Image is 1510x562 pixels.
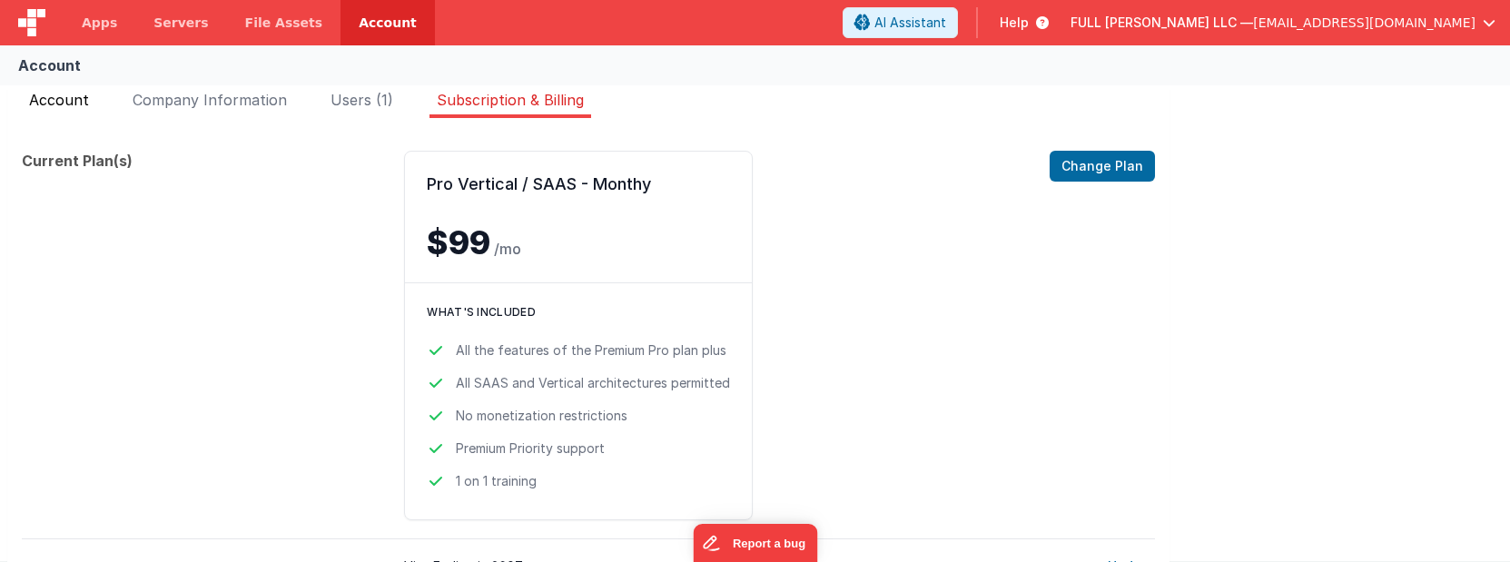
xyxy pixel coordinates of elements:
[22,151,390,520] dt: Current Plan(s)
[456,407,627,425] span: No monetization restrictions
[456,374,730,392] span: All SAAS and Vertical architectures permitted
[1071,14,1495,32] button: FULL [PERSON_NAME] LLC — [EMAIL_ADDRESS][DOMAIN_NAME]
[245,14,323,32] span: File Assets
[437,91,584,109] span: Subscription & Billing
[693,524,817,562] iframe: Marker.io feedback button
[1050,151,1155,182] button: Change Plan
[456,472,537,490] span: 1 on 1 training
[331,91,393,109] span: Users (1)
[456,341,726,360] span: All the features of the Premium Pro plan plus
[874,14,946,32] span: AI Assistant
[18,54,81,76] div: Account
[1000,14,1029,32] span: Help
[843,7,958,38] button: AI Assistant
[29,91,89,109] span: Account
[1253,14,1475,32] span: [EMAIL_ADDRESS][DOMAIN_NAME]
[456,439,605,458] span: Premium Priority support
[133,91,287,109] span: Company Information
[427,222,490,262] span: $99
[1071,14,1253,32] span: FULL [PERSON_NAME] LLC —
[153,14,208,32] span: Servers
[494,240,521,258] span: /mo
[427,305,730,320] h3: What's included
[427,173,730,195] h2: Pro Vertical / SAAS - Monthy
[82,14,117,32] span: Apps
